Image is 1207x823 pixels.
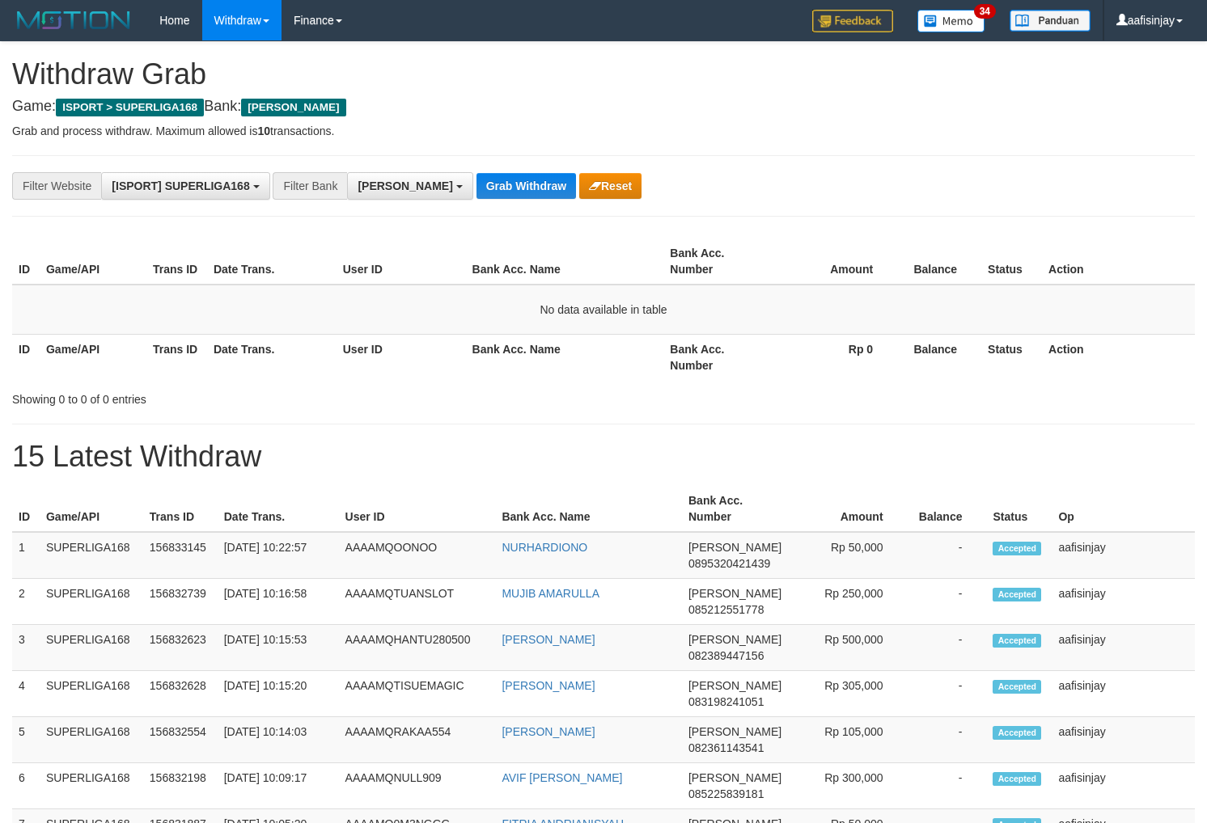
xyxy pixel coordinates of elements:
[908,486,987,532] th: Balance
[143,717,218,763] td: 156832554
[897,238,981,285] th: Balance
[993,680,1041,694] span: Accepted
[502,679,595,692] a: [PERSON_NAME]
[770,334,897,380] th: Rp 0
[143,671,218,717] td: 156832628
[101,172,269,200] button: [ISPORT] SUPERLIGA168
[12,717,40,763] td: 5
[40,763,143,809] td: SUPERLIGA168
[788,763,907,809] td: Rp 300,000
[974,4,996,19] span: 34
[339,579,496,625] td: AAAAMQTUANSLOT
[908,579,987,625] td: -
[788,579,907,625] td: Rp 250,000
[146,238,207,285] th: Trans ID
[339,625,496,671] td: AAAAMQHANTU280500
[1052,486,1195,532] th: Op
[12,579,40,625] td: 2
[1052,717,1195,763] td: aafisinjay
[12,172,101,200] div: Filter Website
[908,625,987,671] td: -
[339,717,496,763] td: AAAAMQRAKAA554
[1052,579,1195,625] td: aafisinjay
[502,633,595,646] a: [PERSON_NAME]
[663,238,770,285] th: Bank Acc. Number
[908,671,987,717] td: -
[908,717,987,763] td: -
[466,334,664,380] th: Bank Acc. Name
[40,334,146,380] th: Game/API
[337,238,466,285] th: User ID
[12,385,491,407] div: Showing 0 to 0 of 0 entries
[502,587,599,600] a: MUJIB AMARULLA
[688,695,764,708] span: Copy 083198241051 to clipboard
[770,238,897,285] th: Amount
[688,771,781,784] span: [PERSON_NAME]
[12,625,40,671] td: 3
[218,763,339,809] td: [DATE] 10:09:17
[40,717,143,763] td: SUPERLIGA168
[257,125,270,137] strong: 10
[143,763,218,809] td: 156832198
[502,771,622,784] a: AVIF [PERSON_NAME]
[1052,625,1195,671] td: aafisinjay
[981,238,1042,285] th: Status
[788,717,907,763] td: Rp 105,000
[788,671,907,717] td: Rp 305,000
[579,173,642,199] button: Reset
[112,179,249,192] span: [ISPORT] SUPERLIGA168
[897,334,981,380] th: Balance
[12,8,135,32] img: MOTION_logo.png
[339,486,496,532] th: User ID
[241,99,345,116] span: [PERSON_NAME]
[502,541,587,554] a: NURHARDIONO
[218,671,339,717] td: [DATE] 10:15:20
[12,58,1195,91] h1: Withdraw Grab
[12,763,40,809] td: 6
[12,441,1195,473] h1: 15 Latest Withdraw
[40,238,146,285] th: Game/API
[1010,10,1091,32] img: panduan.png
[146,334,207,380] th: Trans ID
[993,772,1041,786] span: Accepted
[682,486,788,532] th: Bank Acc. Number
[358,179,452,192] span: [PERSON_NAME]
[688,541,781,554] span: [PERSON_NAME]
[502,725,595,738] a: [PERSON_NAME]
[663,334,770,380] th: Bank Acc. Number
[12,99,1195,115] h4: Game: Bank:
[688,725,781,738] span: [PERSON_NAME]
[908,763,987,809] td: -
[339,671,496,717] td: AAAAMQTISUEMAGIC
[993,726,1041,740] span: Accepted
[218,579,339,625] td: [DATE] 10:16:58
[688,679,781,692] span: [PERSON_NAME]
[40,671,143,717] td: SUPERLIGA168
[466,238,664,285] th: Bank Acc. Name
[1042,334,1195,380] th: Action
[207,334,337,380] th: Date Trans.
[218,486,339,532] th: Date Trans.
[1052,532,1195,579] td: aafisinjay
[12,123,1195,139] p: Grab and process withdraw. Maximum allowed is transactions.
[12,671,40,717] td: 4
[12,532,40,579] td: 1
[476,173,576,199] button: Grab Withdraw
[981,334,1042,380] th: Status
[143,486,218,532] th: Trans ID
[1042,238,1195,285] th: Action
[688,741,764,754] span: Copy 082361143541 to clipboard
[12,334,40,380] th: ID
[917,10,985,32] img: Button%20Memo.svg
[339,532,496,579] td: AAAAMQOONOO
[12,486,40,532] th: ID
[218,532,339,579] td: [DATE] 10:22:57
[56,99,204,116] span: ISPORT > SUPERLIGA168
[986,486,1052,532] th: Status
[688,787,764,800] span: Copy 085225839181 to clipboard
[218,717,339,763] td: [DATE] 10:14:03
[143,625,218,671] td: 156832623
[40,579,143,625] td: SUPERLIGA168
[40,486,143,532] th: Game/API
[337,334,466,380] th: User ID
